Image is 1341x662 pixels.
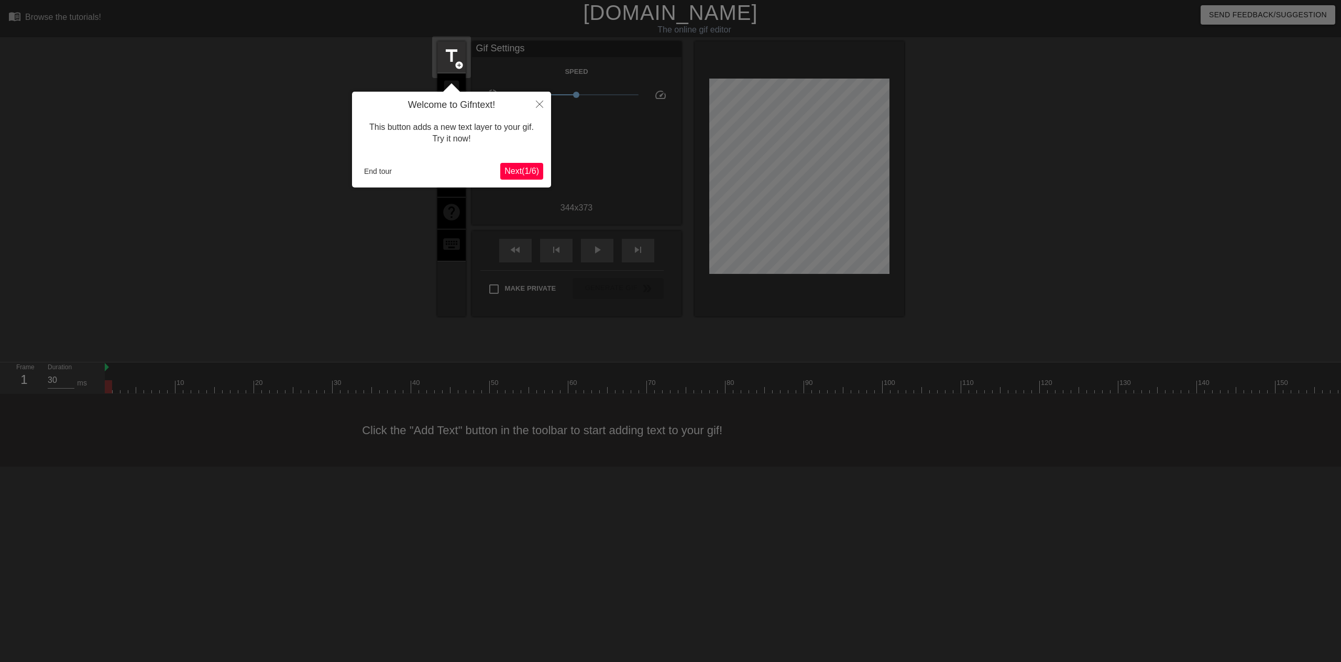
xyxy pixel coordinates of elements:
button: End tour [360,163,396,179]
div: This button adds a new text layer to your gif. Try it now! [360,111,543,156]
h4: Welcome to Gifntext! [360,100,543,111]
button: Close [528,92,551,116]
button: Next [500,163,543,180]
span: Next ( 1 / 6 ) [504,167,539,175]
